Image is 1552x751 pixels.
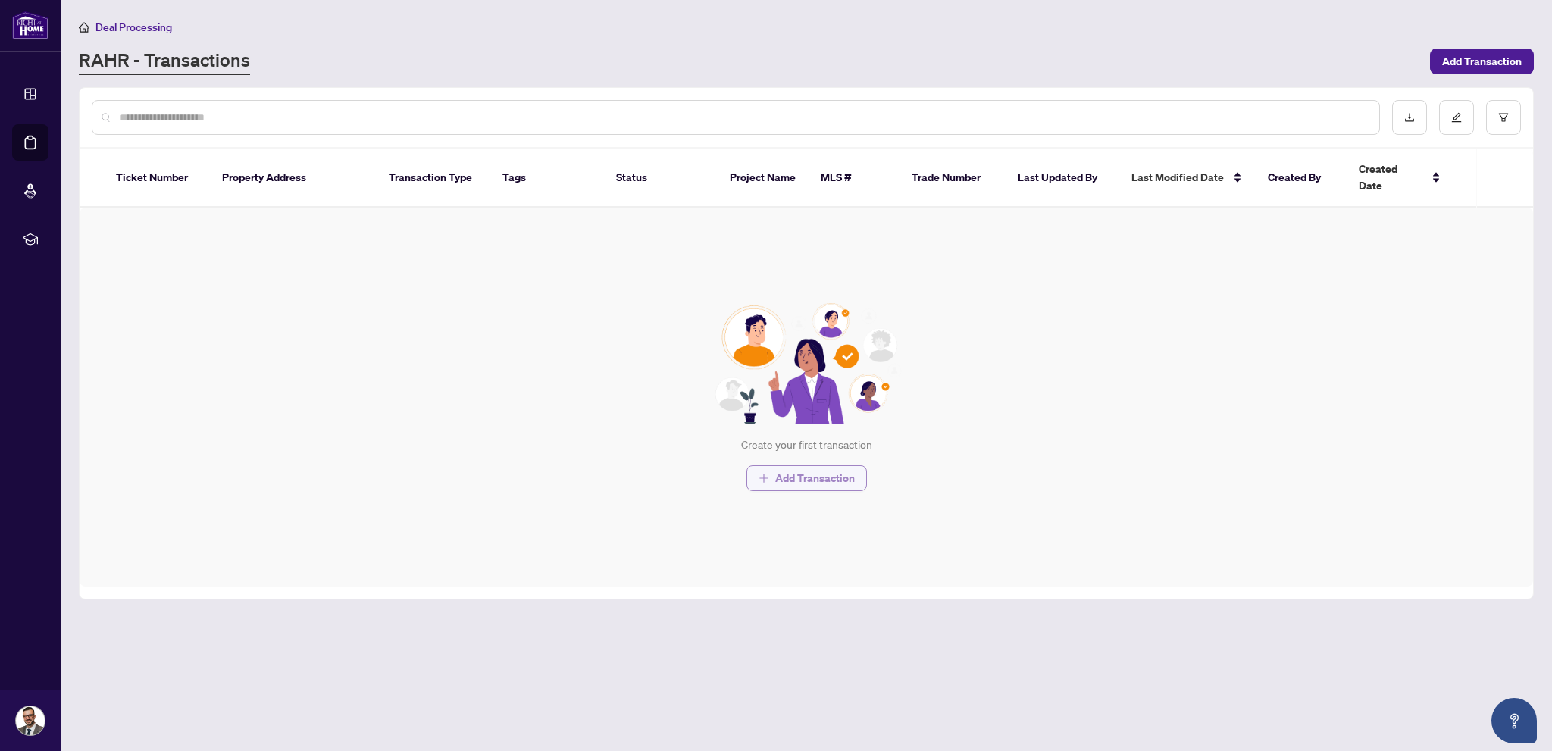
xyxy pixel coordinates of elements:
[1256,149,1347,208] th: Created By
[775,466,855,490] span: Add Transaction
[1392,100,1427,135] button: download
[741,437,872,453] div: Create your first transaction
[718,149,809,208] th: Project Name
[1119,149,1256,208] th: Last Modified Date
[79,48,250,75] a: RAHR - Transactions
[1486,100,1521,135] button: filter
[1404,112,1415,123] span: download
[1006,149,1119,208] th: Last Updated By
[1430,49,1534,74] button: Add Transaction
[79,22,89,33] span: home
[604,149,718,208] th: Status
[709,303,904,424] img: Null State Icon
[1498,112,1509,123] span: filter
[1451,112,1462,123] span: edit
[95,20,172,34] span: Deal Processing
[490,149,604,208] th: Tags
[16,706,45,735] img: Profile Icon
[1491,698,1537,743] button: Open asap
[1359,161,1422,194] span: Created Date
[104,149,210,208] th: Ticket Number
[377,149,490,208] th: Transaction Type
[1439,100,1474,135] button: edit
[809,149,900,208] th: MLS #
[1131,169,1224,186] span: Last Modified Date
[746,465,867,491] button: Add Transaction
[210,149,377,208] th: Property Address
[1442,49,1522,74] span: Add Transaction
[1347,149,1453,208] th: Created Date
[900,149,1006,208] th: Trade Number
[759,473,769,483] span: plus
[12,11,48,39] img: logo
